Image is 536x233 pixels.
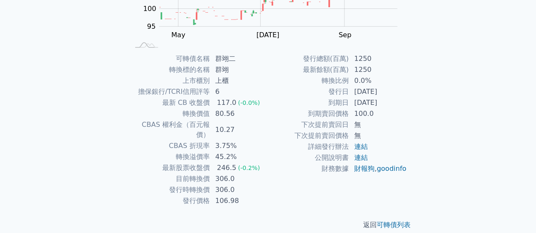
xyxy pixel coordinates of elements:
td: 可轉債名稱 [129,53,210,64]
tspan: 95 [147,22,156,30]
td: 發行日 [268,86,349,97]
td: 目前轉換價 [129,173,210,184]
td: 詳細發行辦法 [268,141,349,152]
td: 擔保銀行/TCRI信用評等 [129,86,210,97]
td: 上櫃 [210,75,268,86]
td: 無 [349,119,407,130]
a: goodinfo [377,164,406,173]
a: 可轉債列表 [377,221,411,229]
tspan: [DATE] [256,31,279,39]
td: 轉換比例 [268,75,349,86]
div: 117.0 [215,98,238,108]
td: 最新股票收盤價 [129,162,210,173]
a: 財報狗 [354,164,375,173]
td: CBAS 權利金（百元報價） [129,119,210,140]
td: 財務數據 [268,163,349,174]
td: 45.2% [210,151,268,162]
div: 246.5 [215,163,238,173]
p: 返回 [119,220,417,230]
td: 下次提前賣回價格 [268,130,349,141]
td: 306.0 [210,184,268,195]
td: 106.98 [210,195,268,206]
td: 100.0 [349,108,407,119]
td: 發行總額(百萬) [268,53,349,64]
td: 1250 [349,64,407,75]
td: 轉換價值 [129,108,210,119]
a: 連結 [354,143,368,151]
tspan: 100 [143,5,156,13]
td: [DATE] [349,97,407,108]
td: 306.0 [210,173,268,184]
td: 群翊 [210,64,268,75]
td: 轉換溢價率 [129,151,210,162]
td: 到期賣回價格 [268,108,349,119]
tspan: Sep [339,31,351,39]
td: 發行價格 [129,195,210,206]
a: 連結 [354,154,368,162]
td: 上市櫃別 [129,75,210,86]
td: 10.27 [210,119,268,140]
td: 發行時轉換價 [129,184,210,195]
span: (-0.0%) [238,99,260,106]
td: [DATE] [349,86,407,97]
td: 無 [349,130,407,141]
td: 群翊二 [210,53,268,64]
td: 轉換標的名稱 [129,64,210,75]
td: 0.0% [349,75,407,86]
td: 下次提前賣回日 [268,119,349,130]
td: , [349,163,407,174]
td: 6 [210,86,268,97]
td: 最新餘額(百萬) [268,64,349,75]
td: CBAS 折現率 [129,140,210,151]
span: (-0.2%) [238,164,260,171]
td: 最新 CB 收盤價 [129,97,210,108]
tspan: May [171,31,185,39]
td: 1250 [349,53,407,64]
td: 公開說明書 [268,152,349,163]
td: 到期日 [268,97,349,108]
td: 3.75% [210,140,268,151]
td: 80.56 [210,108,268,119]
